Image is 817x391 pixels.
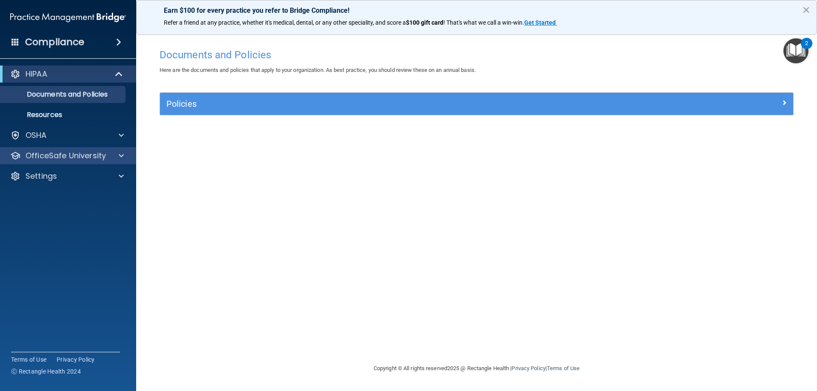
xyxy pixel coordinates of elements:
img: PMB logo [10,9,126,26]
h4: Compliance [25,36,84,48]
a: Policies [166,97,787,111]
h4: Documents and Policies [160,49,794,60]
p: OfficeSafe University [26,151,106,161]
p: Resources [6,111,122,119]
a: Privacy Policy [57,355,95,364]
strong: Get Started [524,19,556,26]
p: Settings [26,171,57,181]
span: Ⓒ Rectangle Health 2024 [11,367,81,376]
a: Terms of Use [547,365,580,371]
a: OfficeSafe University [10,151,124,161]
p: HIPAA [26,69,47,79]
a: Terms of Use [11,355,46,364]
div: 2 [805,43,808,54]
a: HIPAA [10,69,123,79]
a: OSHA [10,130,124,140]
span: Refer a friend at any practice, whether it's medical, dental, or any other speciality, and score a [164,19,406,26]
span: Here are the documents and policies that apply to your organization. As best practice, you should... [160,67,476,73]
button: Open Resource Center, 2 new notifications [783,38,808,63]
a: Privacy Policy [511,365,545,371]
strong: $100 gift card [406,19,443,26]
p: OSHA [26,130,47,140]
a: Settings [10,171,124,181]
span: ! That's what we call a win-win. [443,19,524,26]
p: Documents and Policies [6,90,122,99]
div: Copyright © All rights reserved 2025 @ Rectangle Health | | [321,355,632,382]
p: Earn $100 for every practice you refer to Bridge Compliance! [164,6,789,14]
button: Close [802,3,810,17]
h5: Policies [166,99,628,108]
a: Get Started [524,19,557,26]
